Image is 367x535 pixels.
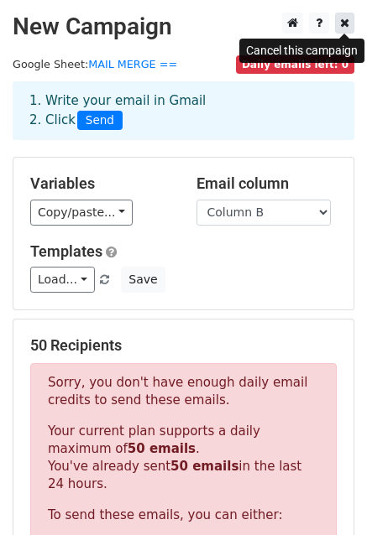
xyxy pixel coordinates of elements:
[48,423,319,493] p: Your current plan supports a daily maximum of . You've already sent in the last 24 hours.
[13,58,177,70] small: Google Sheet:
[128,441,196,456] strong: 50 emails
[30,336,337,355] h5: 50 Recipients
[30,174,171,193] h5: Variables
[236,58,354,70] a: Daily emails left: 0
[17,91,350,130] div: 1. Write your email in Gmail 2. Click
[13,13,354,41] h2: New Campaign
[197,174,338,193] h5: Email column
[88,58,177,70] a: MAIL MERGE ==
[30,267,95,293] a: Load...
[236,55,354,74] span: Daily emails left: 0
[239,39,364,63] div: Cancel this campaign
[30,242,102,260] a: Templates
[77,111,123,131] span: Send
[48,374,319,409] p: Sorry, you don't have enough daily email credits to send these emails.
[30,200,133,226] a: Copy/paste...
[48,506,319,524] p: To send these emails, you can either:
[170,459,239,474] strong: 50 emails
[283,454,367,535] iframe: Chat Widget
[121,267,165,293] button: Save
